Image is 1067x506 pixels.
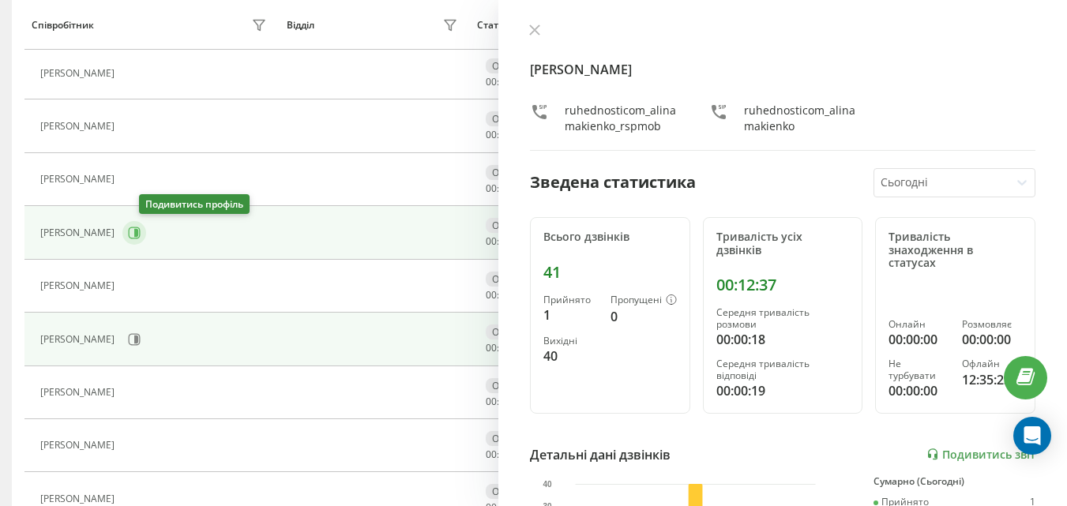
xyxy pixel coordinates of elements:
a: Подивитись звіт [926,448,1035,461]
div: Подивитись профіль [139,194,250,214]
div: Офлайн [486,58,536,73]
div: : : [486,343,524,354]
div: : : [486,290,524,301]
div: Вихідні [543,335,598,347]
div: Тривалість знаходження в статусах [889,231,1022,270]
text: 40 [543,480,552,489]
div: [PERSON_NAME] [40,68,118,79]
div: ruhednosticom_alinamakienko [744,103,857,134]
div: Прийнято [543,294,598,305]
span: 00 [486,341,497,354]
div: Офлайн [486,431,536,446]
div: : : [486,183,524,194]
div: [PERSON_NAME] [40,334,118,345]
span: 00 [486,234,497,248]
div: Офлайн [486,378,536,393]
div: : : [486,77,524,88]
div: Офлайн [486,272,536,287]
span: 00 [486,395,497,408]
div: [PERSON_NAME] [40,227,118,238]
div: 1 [543,305,598,324]
h4: [PERSON_NAME] [530,60,1035,79]
div: Офлайн [486,484,536,499]
div: Співробітник [32,20,94,31]
span: 00 [486,448,497,461]
span: 00 [486,128,497,141]
div: 00:00:00 [889,330,949,349]
div: ruhednosticom_alinamakienko_rspmob [565,103,678,134]
div: : : [486,129,524,141]
div: Середня тривалість відповіді [716,358,850,381]
div: Не турбувати [889,358,949,381]
div: Офлайн [486,324,536,339]
div: Детальні дані дзвінків [530,445,671,464]
div: 41 [543,263,677,282]
div: Офлайн [486,111,536,126]
div: 00:00:00 [889,381,949,400]
div: Всього дзвінків [543,231,677,244]
div: Пропущені [611,294,677,307]
div: : : [486,449,524,460]
div: [PERSON_NAME] [40,174,118,185]
div: Офлайн [962,358,1022,369]
div: 00:00:18 [716,330,850,349]
div: [PERSON_NAME] [40,493,118,504]
div: [PERSON_NAME] [40,387,118,398]
div: [PERSON_NAME] [40,440,118,451]
div: : : [486,236,524,247]
div: 0 [611,307,677,326]
span: 00 [486,288,497,302]
div: [PERSON_NAME] [40,280,118,291]
div: Статус [477,20,508,31]
span: 00 [486,75,497,88]
div: 12:35:23 [962,370,1022,389]
div: [PERSON_NAME] [40,121,118,132]
div: Зведена статистика [530,171,696,194]
div: 00:00:19 [716,381,850,400]
div: Тривалість усіх дзвінків [716,231,850,257]
span: 00 [486,182,497,195]
div: : : [486,396,524,407]
div: Open Intercom Messenger [1013,417,1051,455]
div: Відділ [287,20,314,31]
div: Офлайн [486,165,536,180]
div: 40 [543,347,598,365]
div: Середня тривалість розмови [716,307,850,330]
div: 00:12:37 [716,275,850,294]
div: Сумарно (Сьогодні) [874,476,1035,487]
div: 00:00:00 [962,330,1022,349]
div: Офлайн [486,218,536,233]
div: Онлайн [889,319,949,330]
div: Розмовляє [962,319,1022,330]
